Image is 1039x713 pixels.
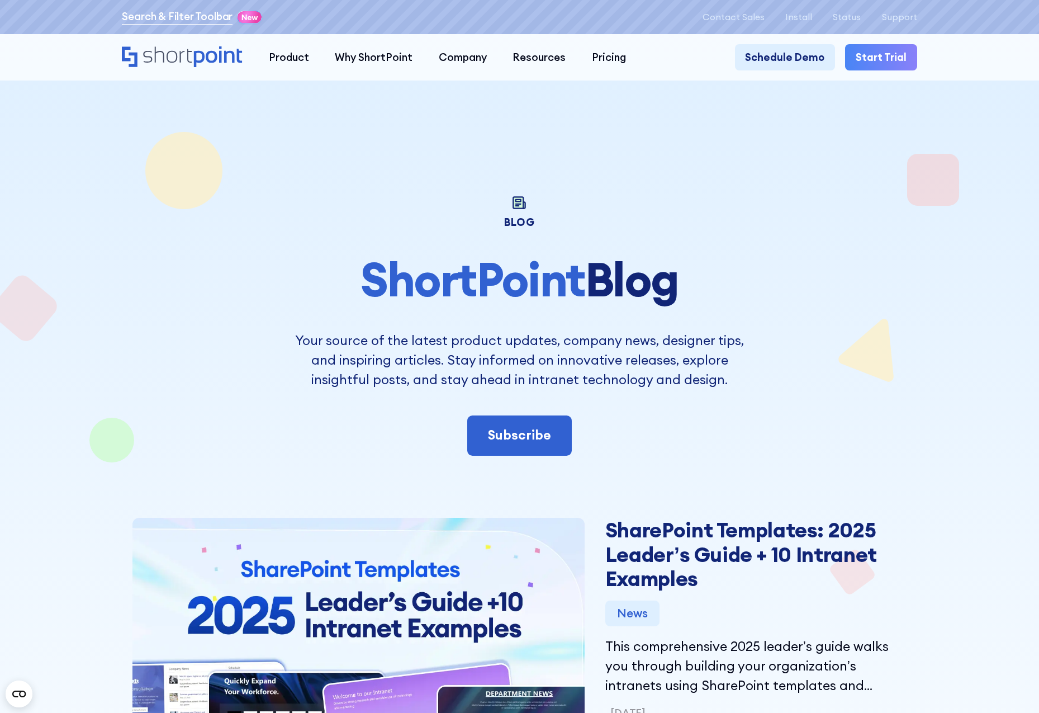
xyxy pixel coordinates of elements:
[322,44,425,70] a: Why ShortPoint
[513,50,566,65] div: Resources
[426,44,500,70] a: Company
[122,46,243,69] a: Home
[579,44,639,70] a: Pricing
[592,50,626,65] div: Pricing
[605,601,660,626] div: News
[6,681,32,707] button: Open CMP widget
[256,44,322,70] a: Product
[439,50,487,65] div: Company
[605,518,907,590] a: SharePoint Templates: 2025 Leader’s Guide + 10 Intranet Examples
[845,44,917,70] a: Start Trial
[360,249,585,309] span: ShortPoint
[292,253,747,305] h1: Blog
[605,637,907,696] p: This comprehensive 2025 leader’s guide walks you through building your organization’s intranets u...
[983,659,1039,713] iframe: Chat Widget
[292,217,747,228] div: BLOG
[735,44,835,70] a: Schedule Demo
[703,12,765,22] a: Contact Sales
[335,50,412,65] div: Why ShortPoint
[500,44,578,70] a: Resources
[833,12,861,22] a: Status
[785,12,812,22] a: Install
[292,331,747,390] p: Your source of the latest product updates, company news, designer tips, and inspiring articles. S...
[122,9,233,25] a: Search & Filter Toolbar
[882,12,917,22] a: Support
[467,415,572,456] a: Subscribe
[269,50,309,65] div: Product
